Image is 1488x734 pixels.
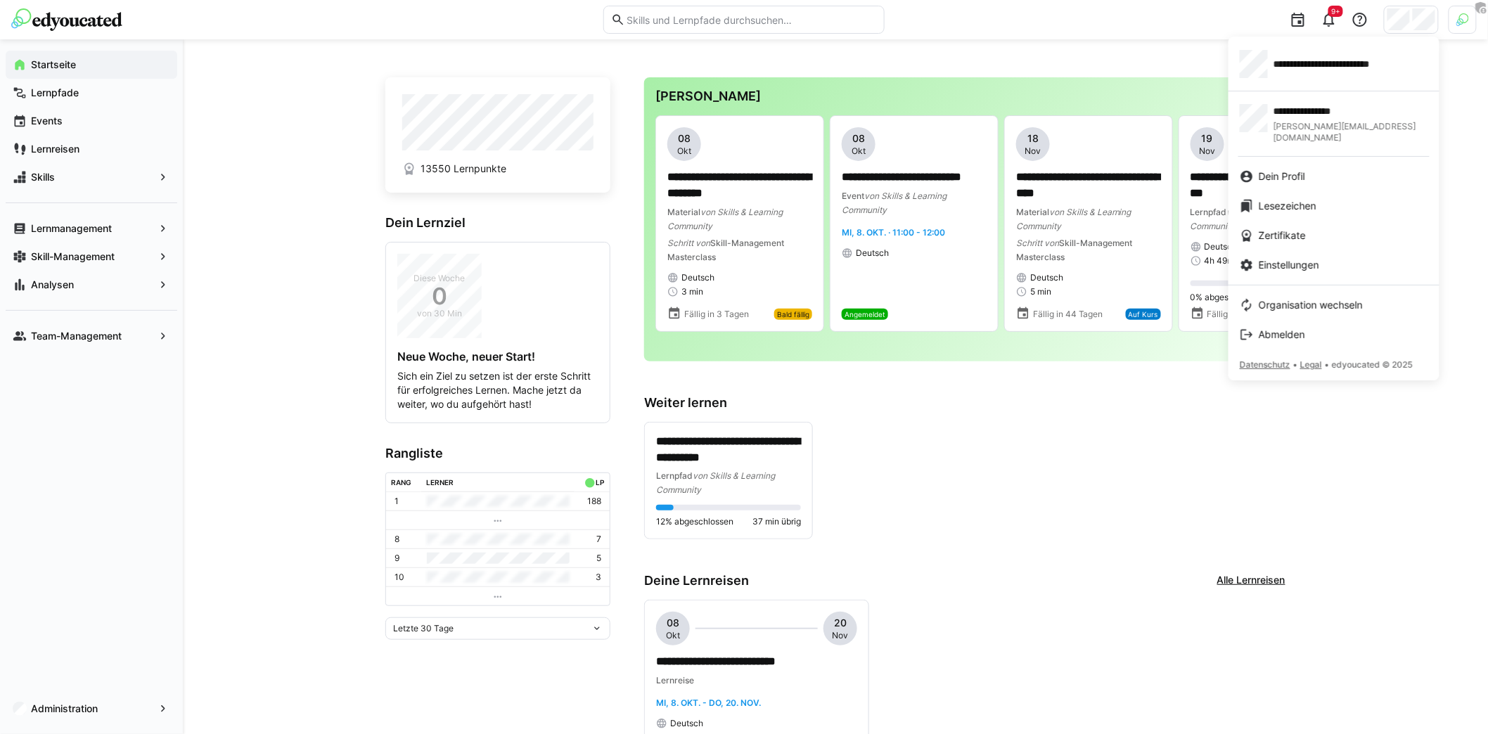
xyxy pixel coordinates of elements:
span: Einstellungen [1259,258,1319,272]
span: Datenschutz [1240,359,1290,370]
span: • [1325,359,1329,370]
span: Zertifikate [1259,228,1306,243]
span: edyoucated © 2025 [1332,359,1413,370]
span: Lesezeichen [1259,199,1316,213]
span: • [1293,359,1297,370]
span: Organisation wechseln [1259,298,1363,312]
span: Legal [1300,359,1322,370]
span: Abmelden [1259,328,1305,342]
span: Dein Profil [1259,169,1305,183]
span: [PERSON_NAME][EMAIL_ADDRESS][DOMAIN_NAME] [1274,121,1428,143]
